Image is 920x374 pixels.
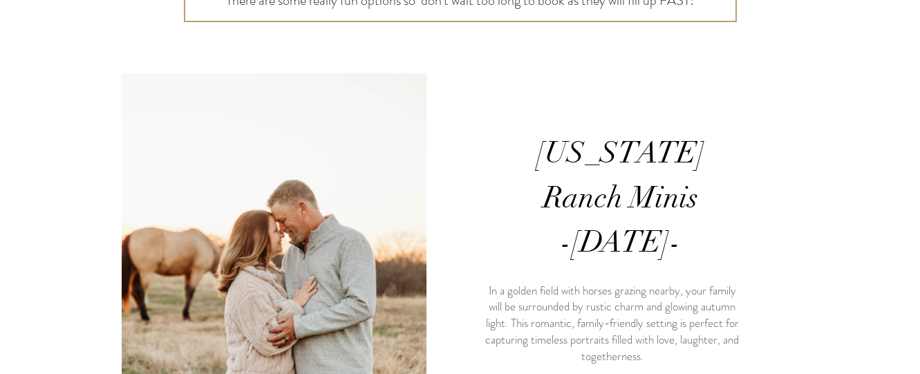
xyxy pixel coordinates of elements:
[485,282,739,364] span: In a golden field with horses grazing nearby, your family will be surrounded by rustic charm and ...
[855,309,920,374] iframe: Wix Chat
[561,223,681,261] span: -[DATE]-
[536,134,705,216] span: [US_STATE] Ranch Minis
